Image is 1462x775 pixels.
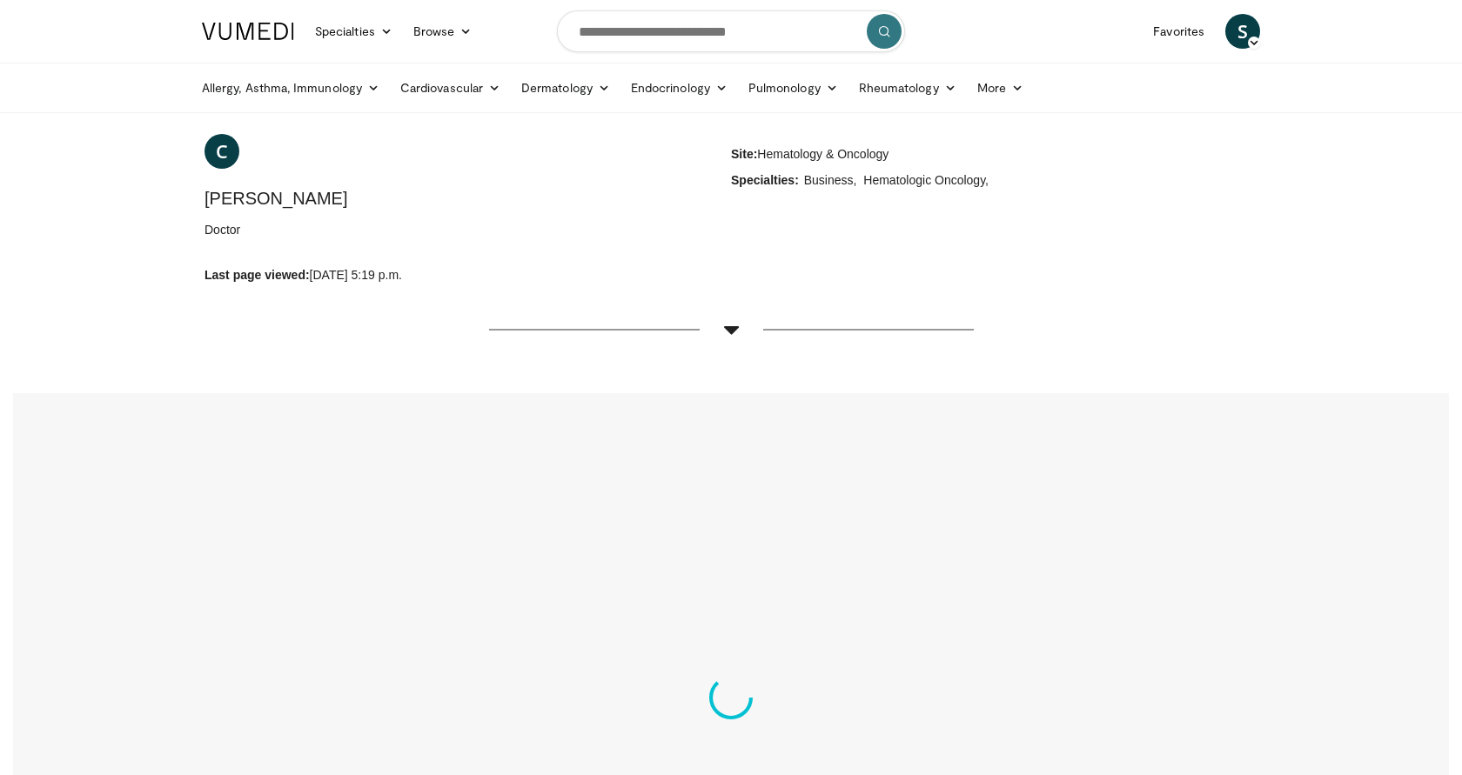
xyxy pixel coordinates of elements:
[1225,14,1260,49] a: S
[738,70,848,105] a: Pulmonology
[191,70,390,105] a: Allergy, Asthma, Immunology
[1143,14,1215,49] a: Favorites
[862,173,990,187] span: Hematologic Oncology,
[202,23,294,40] img: VuMedi Logo
[731,145,1221,163] p: Hematology & Oncology
[731,173,799,187] strong: Specialties:
[802,173,859,187] span: Business,
[848,70,967,105] a: Rheumatology
[305,14,403,49] a: Specialties
[205,186,694,210] h3: [PERSON_NAME]
[205,268,310,282] strong: Last page viewed:
[557,10,905,52] input: Search topics, interventions
[205,266,694,284] p: [DATE] 5:19 p.m.
[731,147,757,161] strong: Site:
[511,70,620,105] a: Dermatology
[205,134,239,169] a: C
[620,70,738,105] a: Endocrinology
[403,14,483,49] a: Browse
[390,70,511,105] a: Cardiovascular
[205,219,694,240] h5: Doctor
[967,70,1034,105] a: More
